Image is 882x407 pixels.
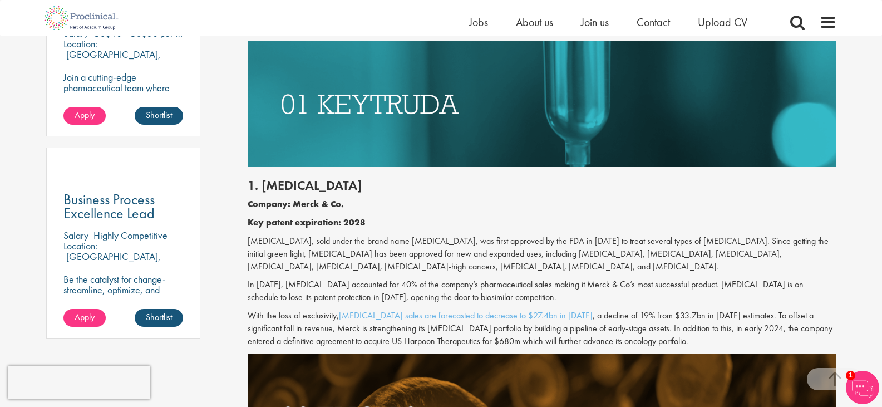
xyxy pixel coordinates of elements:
[516,15,553,30] a: About us
[75,109,95,121] span: Apply
[698,15,747,30] a: Upload CV
[75,311,95,323] span: Apply
[248,198,344,210] b: Company: Merck & Co.
[63,37,97,50] span: Location:
[63,274,184,327] p: Be the catalyst for change-streamline, optimize, and innovate business processes in a dynamic bio...
[135,309,183,327] a: Shortlist
[63,309,106,327] a: Apply
[63,239,97,252] span: Location:
[63,190,155,223] span: Business Process Excellence Lead
[63,72,184,125] p: Join a cutting-edge pharmaceutical team where your precision and passion for science will help sh...
[248,217,366,228] b: Key patent expiration: 2028
[846,371,855,380] span: 1
[93,229,167,242] p: Highly Competitive
[63,250,161,273] p: [GEOGRAPHIC_DATA], [GEOGRAPHIC_DATA]
[248,235,836,273] p: [MEDICAL_DATA], sold under the brand name [MEDICAL_DATA], was first approved by the FDA in [DATE]...
[846,371,879,404] img: Chatbot
[63,48,161,71] p: [GEOGRAPHIC_DATA], [GEOGRAPHIC_DATA]
[248,178,836,193] h2: 1. [MEDICAL_DATA]
[248,278,836,304] p: In [DATE], [MEDICAL_DATA] accounted for 40% of the company’s pharmaceutical sales making it Merck...
[637,15,670,30] a: Contact
[248,310,836,348] p: With the loss of exclusivity, , a decline of 19% from $33.7bn in [DATE] estimates. To offset a si...
[339,310,593,321] a: [MEDICAL_DATA] sales are forecasted to decrease to $27.4bn in [DATE]
[63,229,88,242] span: Salary
[63,107,106,125] a: Apply
[469,15,488,30] a: Jobs
[8,366,150,399] iframe: reCAPTCHA
[581,15,609,30] a: Join us
[63,193,184,220] a: Business Process Excellence Lead
[135,107,183,125] a: Shortlist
